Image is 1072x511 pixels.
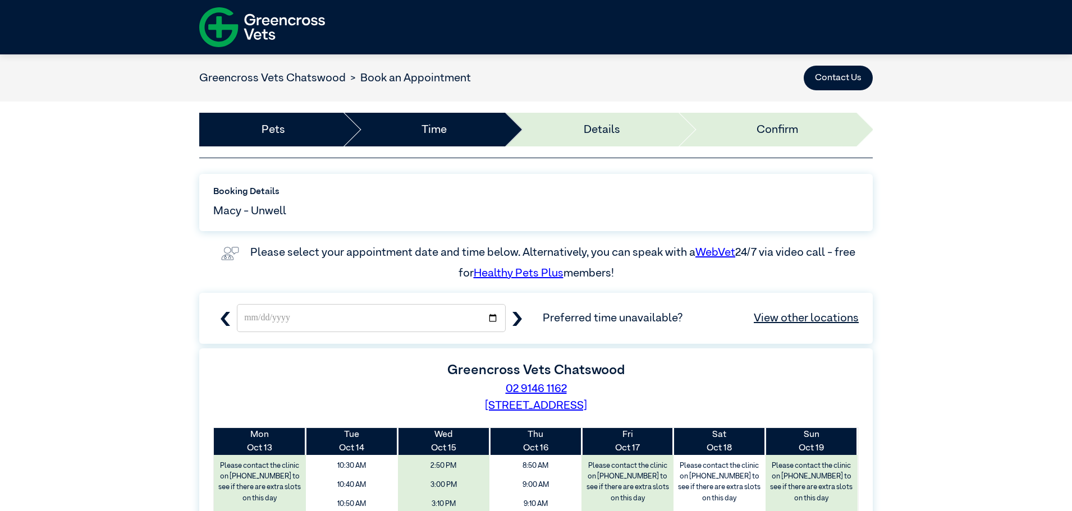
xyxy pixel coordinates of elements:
img: f-logo [199,3,325,52]
a: Greencross Vets Chatswood [199,72,346,84]
label: Please contact the clinic on [PHONE_NUMBER] to see if there are extra slots on this day [215,458,305,507]
th: Oct 13 [214,428,306,455]
th: Oct 17 [581,428,674,455]
img: vet [217,242,244,265]
a: Healthy Pets Plus [474,268,564,279]
span: Preferred time unavailable? [543,310,859,326]
span: 10:40 AM [310,477,394,493]
label: Greencross Vets Chatswood [447,363,625,377]
button: Contact Us [804,66,873,90]
label: Booking Details [213,185,859,199]
a: WebVet [695,247,735,258]
a: 02 9146 1162 [506,383,567,394]
a: [STREET_ADDRESS] [485,400,587,411]
a: View other locations [754,310,859,326]
th: Oct 18 [674,428,766,455]
nav: breadcrumb [199,70,471,86]
span: 8:50 AM [493,458,578,474]
span: Macy - Unwell [213,202,286,219]
th: Oct 15 [398,428,490,455]
label: Please contact the clinic on [PHONE_NUMBER] to see if there are extra slots on this day [767,458,856,507]
label: Please contact the clinic on [PHONE_NUMBER] to see if there are extra slots on this day [675,458,764,507]
a: Pets [262,121,285,138]
span: 9:00 AM [493,477,578,493]
label: Please select your appointment date and time below. Alternatively, you can speak with a 24/7 via ... [250,247,858,278]
label: Please contact the clinic on [PHONE_NUMBER] to see if there are extra slots on this day [583,458,672,507]
a: Time [422,121,447,138]
th: Oct 16 [489,428,581,455]
span: 2:50 PM [402,458,486,474]
th: Oct 14 [306,428,398,455]
li: Book an Appointment [346,70,471,86]
th: Oct 19 [766,428,858,455]
span: 3:00 PM [402,477,486,493]
span: 10:30 AM [310,458,394,474]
